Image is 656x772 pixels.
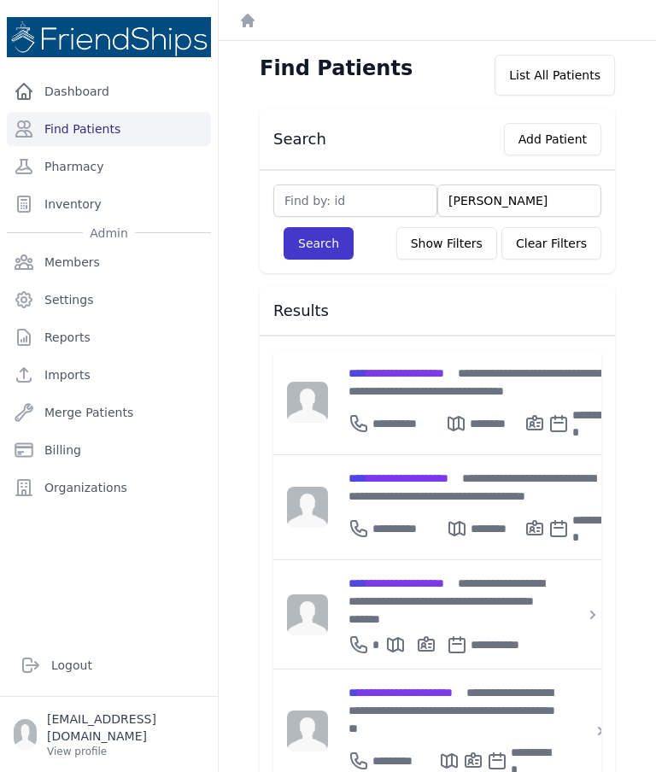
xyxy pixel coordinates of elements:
[7,433,211,467] a: Billing
[287,711,328,752] img: person-242608b1a05df3501eefc295dc1bc67a.jpg
[287,594,328,635] img: person-242608b1a05df3501eefc295dc1bc67a.jpg
[501,227,601,260] button: Clear Filters
[7,245,211,279] a: Members
[504,123,601,155] button: Add Patient
[287,382,328,423] img: person-242608b1a05df3501eefc295dc1bc67a.jpg
[83,225,135,242] span: Admin
[7,74,211,108] a: Dashboard
[47,745,204,758] p: View profile
[7,395,211,430] a: Merge Patients
[273,301,601,321] h3: Results
[495,55,615,96] div: List All Patients
[14,711,204,758] a: [EMAIL_ADDRESS][DOMAIN_NAME] View profile
[7,187,211,221] a: Inventory
[284,227,354,260] button: Search
[273,184,437,217] input: Find by: id
[437,184,601,217] input: Search by: name, government id or phone
[7,471,211,505] a: Organizations
[7,358,211,392] a: Imports
[14,648,204,682] a: Logout
[7,149,211,184] a: Pharmacy
[273,129,326,149] h3: Search
[287,487,328,528] img: person-242608b1a05df3501eefc295dc1bc67a.jpg
[260,55,413,82] h1: Find Patients
[7,17,211,57] img: Medical Missions EMR
[396,227,497,260] button: Show Filters
[7,283,211,317] a: Settings
[7,112,211,146] a: Find Patients
[7,320,211,354] a: Reports
[47,711,204,745] p: [EMAIL_ADDRESS][DOMAIN_NAME]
